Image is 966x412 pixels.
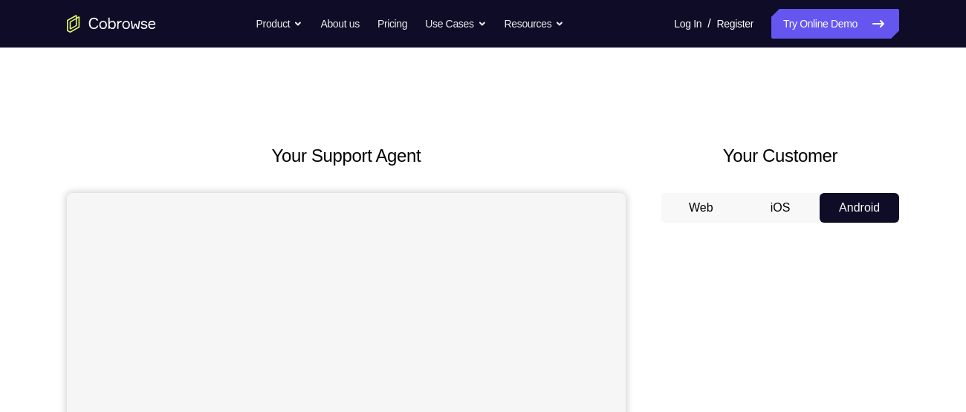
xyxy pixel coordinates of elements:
a: About us [320,9,359,39]
button: Android [820,193,899,223]
button: iOS [741,193,820,223]
a: Try Online Demo [771,9,899,39]
button: Web [661,193,741,223]
span: / [707,15,710,33]
a: Go to the home page [67,15,156,33]
a: Register [717,9,753,39]
button: Product [256,9,303,39]
h2: Your Support Agent [67,143,626,169]
h2: Your Customer [661,143,899,169]
button: Resources [505,9,565,39]
a: Pricing [377,9,407,39]
a: Log In [674,9,701,39]
button: Use Cases [425,9,486,39]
